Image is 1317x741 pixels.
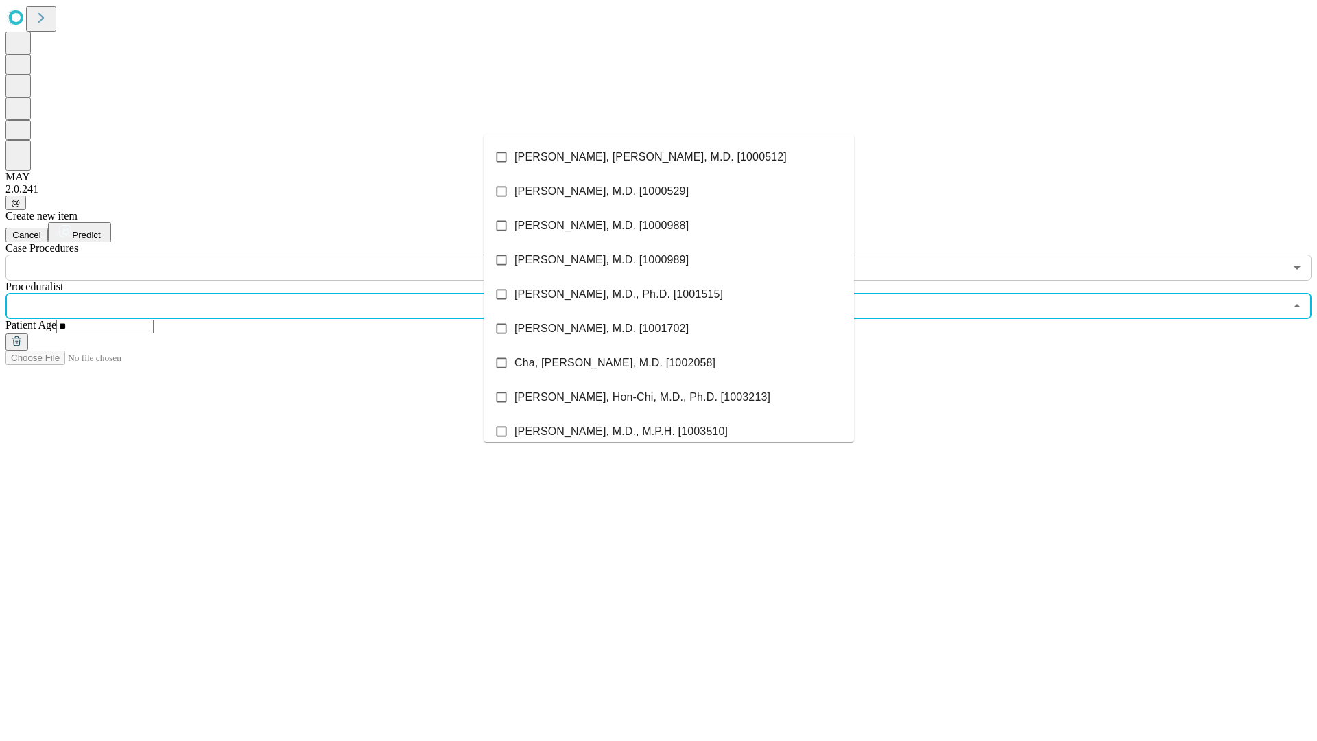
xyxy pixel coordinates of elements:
[5,319,56,331] span: Patient Age
[5,210,78,222] span: Create new item
[5,196,26,210] button: @
[514,389,770,405] span: [PERSON_NAME], Hon-Chi, M.D., Ph.D. [1003213]
[514,217,689,234] span: [PERSON_NAME], M.D. [1000988]
[12,230,41,240] span: Cancel
[514,286,723,303] span: [PERSON_NAME], M.D., Ph.D. [1001515]
[1288,296,1307,316] button: Close
[72,230,100,240] span: Predict
[48,222,111,242] button: Predict
[5,228,48,242] button: Cancel
[5,183,1312,196] div: 2.0.241
[514,252,689,268] span: [PERSON_NAME], M.D. [1000989]
[514,183,689,200] span: [PERSON_NAME], M.D. [1000529]
[514,149,787,165] span: [PERSON_NAME], [PERSON_NAME], M.D. [1000512]
[11,198,21,208] span: @
[5,242,78,254] span: Scheduled Procedure
[514,320,689,337] span: [PERSON_NAME], M.D. [1001702]
[514,423,728,440] span: [PERSON_NAME], M.D., M.P.H. [1003510]
[1288,258,1307,277] button: Open
[5,281,63,292] span: Proceduralist
[5,171,1312,183] div: MAY
[514,355,715,371] span: Cha, [PERSON_NAME], M.D. [1002058]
